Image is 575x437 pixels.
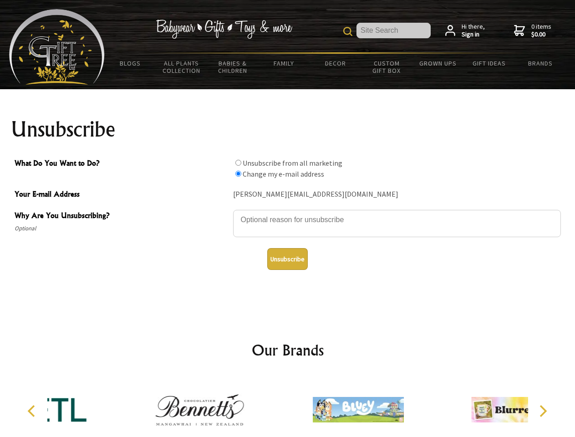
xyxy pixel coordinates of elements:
[15,210,229,223] span: Why Are You Unsubscribing?
[15,158,229,171] span: What Do You Want to Do?
[445,23,485,39] a: Hi there,Sign in
[531,30,551,39] strong: $0.00
[356,23,431,38] input: Site Search
[15,188,229,202] span: Your E-mail Address
[259,54,310,73] a: Family
[462,30,485,39] strong: Sign in
[233,210,561,237] textarea: Why Are You Unsubscribing?
[207,54,259,80] a: Babies & Children
[105,54,156,73] a: BLOGS
[243,158,342,168] label: Unsubscribe from all marketing
[463,54,515,73] a: Gift Ideas
[233,188,561,202] div: [PERSON_NAME][EMAIL_ADDRESS][DOMAIN_NAME]
[235,160,241,166] input: What Do You Want to Do?
[361,54,412,80] a: Custom Gift Box
[514,23,551,39] a: 0 items$0.00
[515,54,566,73] a: Brands
[531,22,551,39] span: 0 items
[267,248,308,270] button: Unsubscribe
[156,20,292,39] img: Babywear - Gifts - Toys & more
[235,171,241,177] input: What Do You Want to Do?
[23,401,43,421] button: Previous
[462,23,485,39] span: Hi there,
[310,54,361,73] a: Decor
[18,339,557,361] h2: Our Brands
[533,401,553,421] button: Next
[243,169,324,178] label: Change my e-mail address
[11,118,565,140] h1: Unsubscribe
[412,54,463,73] a: Grown Ups
[156,54,208,80] a: All Plants Collection
[343,27,352,36] img: product search
[15,223,229,234] span: Optional
[9,9,105,85] img: Babyware - Gifts - Toys and more...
